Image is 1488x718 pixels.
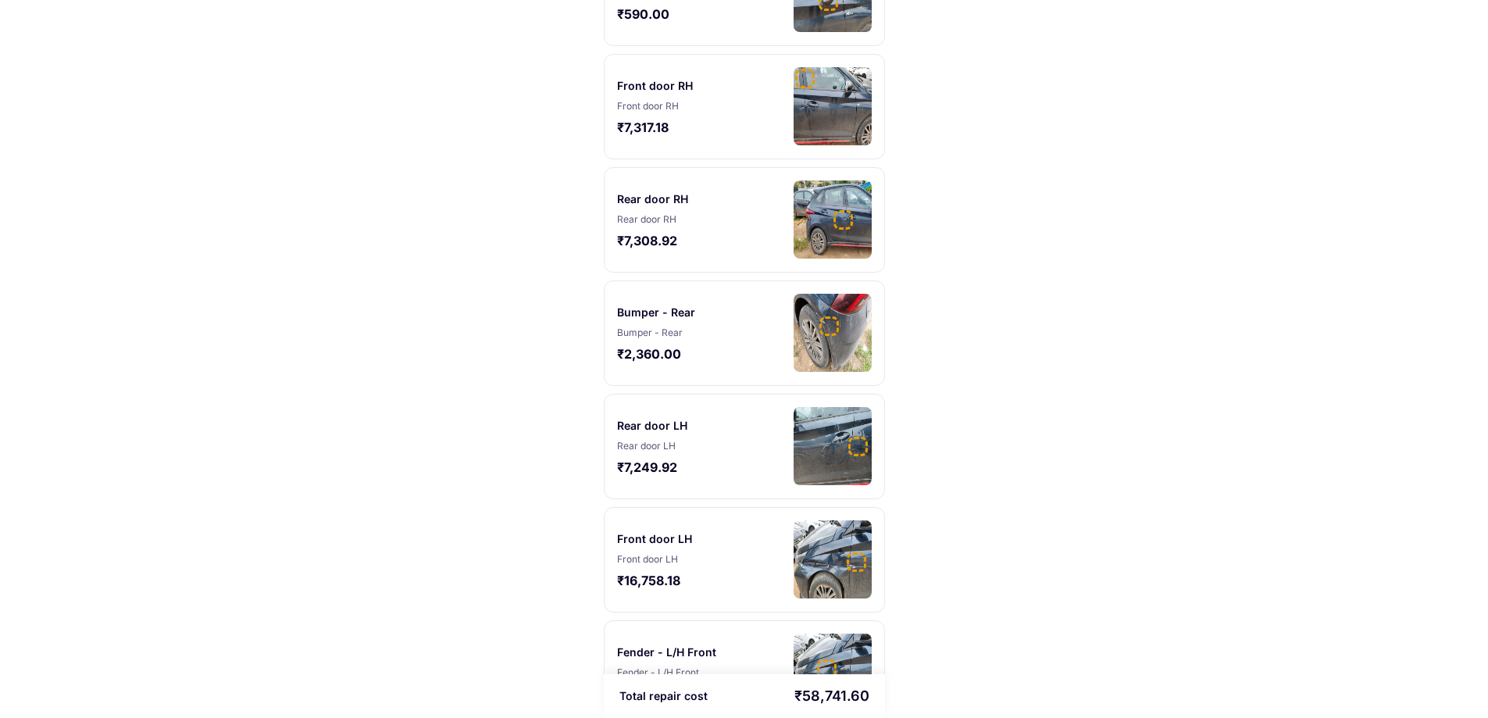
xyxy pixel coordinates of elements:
[617,553,719,566] div: Front door LH
[617,232,696,249] div: ₹7,308.92
[794,407,872,485] img: image
[794,687,869,705] div: ₹58,741.60
[794,294,872,372] img: image
[617,345,696,363] div: ₹2,360.00
[617,305,695,320] div: Bumper - Rear
[617,119,696,136] div: ₹7,317.18
[617,531,692,547] div: Front door LH
[617,440,719,452] div: Rear door LH
[619,687,708,705] div: Total repair cost
[617,213,719,226] div: Rear door RH
[794,67,872,145] img: image
[617,5,696,23] div: ₹590.00
[794,180,872,259] img: image
[617,418,687,434] div: Rear door LH
[617,191,688,207] div: Rear door RH
[617,78,693,94] div: Front door RH
[617,645,716,660] div: Fender - L/H Front
[617,100,719,113] div: Front door RH
[794,634,872,712] img: image
[794,520,872,598] img: image
[617,572,696,589] div: ₹16,758.18
[617,327,719,339] div: Bumper - Rear
[617,459,696,476] div: ₹7,249.92
[617,666,719,679] div: Fender - L/H Front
